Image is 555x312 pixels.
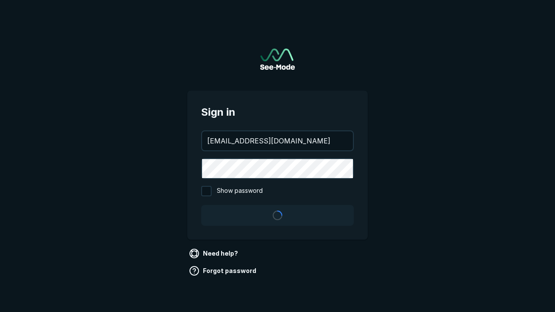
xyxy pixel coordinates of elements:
input: your@email.com [202,131,353,150]
a: Need help? [187,247,242,260]
a: Forgot password [187,264,260,278]
span: Show password [217,186,263,196]
span: Sign in [201,104,354,120]
img: See-Mode Logo [260,49,295,70]
a: Go to sign in [260,49,295,70]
